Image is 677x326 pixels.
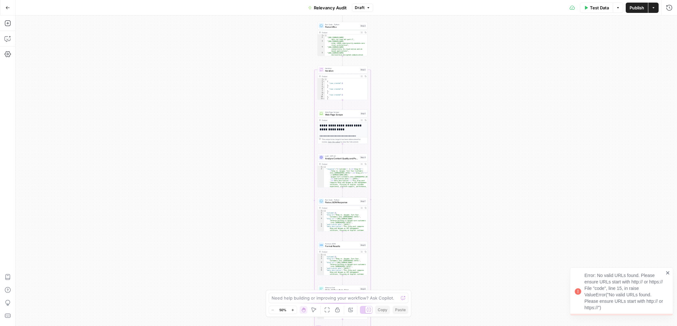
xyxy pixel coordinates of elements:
div: Error: No valid URLs found. Please ensure URLs start with http:// or https:// File "code", line 1... [584,272,664,311]
div: Output [322,251,359,253]
span: Copy [378,307,387,313]
div: 5 [318,267,324,269]
span: Toggle code folding, rows 1 through 33 [323,35,325,36]
div: Step 3 [360,25,366,27]
span: Test Data [590,5,609,11]
g: Edge from step_4 to step_7 [342,188,343,197]
span: Toggle code folding, rows 8 through 10 [323,92,325,94]
div: Step 4 [360,156,366,159]
div: 3 [318,258,324,262]
div: Write to GridWrite All Results to GridStep 8Output{ "rows_created":1} [318,285,368,319]
span: Toggle code folding, rows 1 through 8 [322,210,324,212]
span: Copy the output [328,141,340,143]
div: Run Code · PythonParse JSON ResponseStep 7Output{ "outcome":2, "blog_h1":"Kong vs. Apigee: Turn Y... [318,197,368,232]
div: 6 [318,225,324,245]
div: LoopIterationIterationStep 2Output[ { "rows_created":1 }, { "rows_created":1 }, { "rows_created":... [318,66,368,100]
div: 2 [318,168,324,218]
span: Format JSON [325,242,359,245]
div: 4 [318,262,324,267]
button: Draft [352,4,373,12]
div: Output [322,31,359,34]
div: 2 [318,36,325,40]
div: 6 [318,88,325,90]
div: Run Code · PythonParse URLsStep 3Output[ "[URL][DOMAIN_NAME] -apis-rpc-soap-xml-part-2", "[URL][D... [318,22,368,56]
div: LLM · GPT-4.1Analyze Content Quality and PotentialStep 4Output{ "response":"{\"outcome\": 2,\n\"b... [318,153,368,188]
div: Format JSONFormat ResultsStep 5Output{ "outcome":2, "blog_h1":"Kong vs. Apigee: Turn Your Custome... [318,241,368,275]
span: 50% [279,307,286,312]
g: Edge from start to step_3 [342,12,343,22]
span: Toggle code folding, rows 5 through 7 [323,86,325,88]
button: Paste [393,306,408,314]
span: Toggle code folding, rows 1 through 95 [323,78,325,80]
div: 4 [318,218,324,223]
g: Edge from step_5 to step_8 [342,275,343,285]
button: Publish [626,3,648,13]
span: Web Page Scrape [325,111,359,114]
div: 9 [318,94,325,96]
button: Copy [375,306,390,314]
div: 8 [318,92,325,94]
div: 7 [318,90,325,92]
span: Publish [630,5,644,11]
g: Edge from step_2 to step_1 [342,100,343,109]
div: 3 [318,82,325,84]
div: Output [322,163,359,165]
span: Paste [395,307,406,313]
span: Write to Grid [325,286,359,289]
span: Toggle code folding, rows 1 through 8 [322,254,324,256]
span: Iteration [325,67,359,70]
div: Output [322,75,359,78]
div: 1 [318,210,324,212]
div: 1 [318,166,324,168]
div: Step 1 [360,112,366,115]
div: 3 [318,40,325,46]
g: Edge from step_1 to step_4 [342,144,343,153]
span: Run Code · Python [325,23,359,26]
span: Parse JSON Response [325,201,359,204]
div: 2 [318,256,324,258]
span: Relevancy Audit [314,5,347,11]
div: Step 2 [360,68,366,71]
div: Step 5 [360,244,366,247]
button: Relevancy Audit [304,3,351,13]
span: Web Page Scrape [325,113,359,116]
div: 11 [318,98,325,100]
div: 4 [318,46,325,52]
span: Parse URLs [325,25,359,29]
div: 10 [318,96,325,98]
span: Draft [355,5,364,11]
div: 1 [318,78,325,80]
div: 5 [318,52,325,58]
span: LLM · GPT-4.1 [325,155,359,157]
span: Format Results [325,245,359,248]
div: 5 [318,86,325,88]
g: Edge from step_3 to step_2 [342,56,343,65]
button: Test Data [580,3,613,13]
span: Toggle code folding, rows 2 through 4 [323,80,325,82]
span: Analyze Content Quality and Potential [325,157,359,160]
span: Run Code · Python [325,199,359,201]
button: close [666,270,670,275]
div: Output [322,207,359,209]
g: Edge from step_7 to step_5 [342,232,343,241]
div: 4 [318,84,325,86]
span: Toggle code folding, rows 11 through 13 [323,98,325,100]
div: 2 [318,80,325,82]
div: 1 [318,254,324,256]
div: 2 [318,212,324,214]
div: Step 8 [360,288,366,291]
div: Output [322,119,359,122]
div: 1 [318,35,325,36]
div: 3 [318,214,324,218]
div: This output is too large & has been abbreviated for review. to view the full content. [322,138,366,143]
div: Step 7 [360,200,366,203]
span: Toggle code folding, rows 1 through 3 [322,166,324,168]
div: 5 [318,223,324,225]
div: 12 [318,100,325,102]
span: Iteration [325,69,359,73]
div: 6 [318,269,324,289]
span: Write All Results to Grid [325,289,359,292]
